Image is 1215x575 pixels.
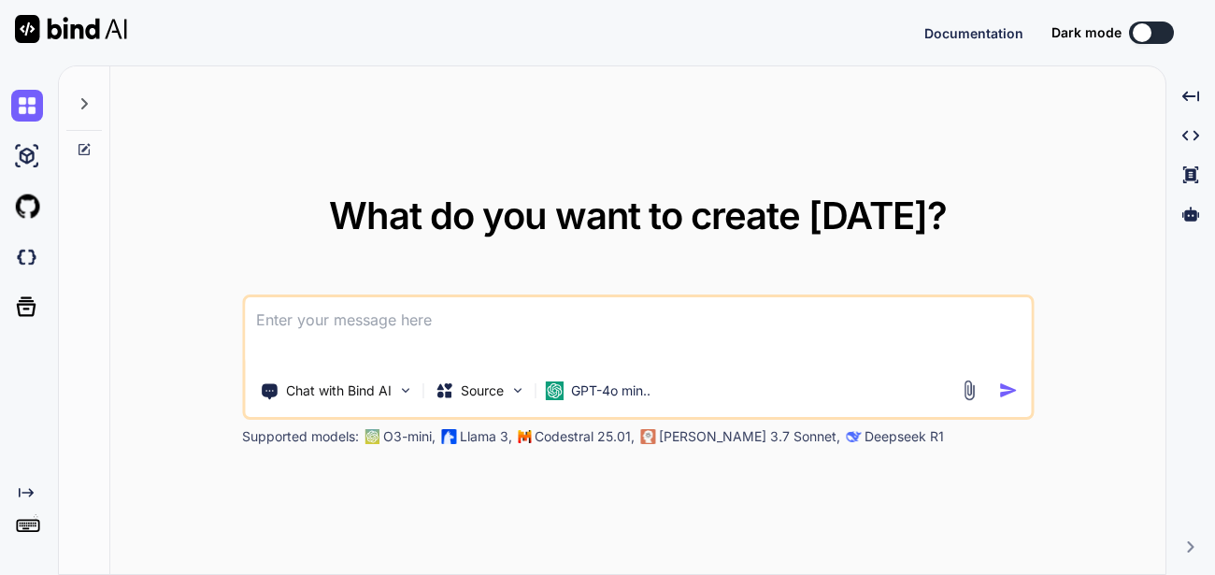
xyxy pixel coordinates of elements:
[15,15,127,43] img: Bind AI
[846,429,861,444] img: claude
[460,427,512,446] p: Llama 3,
[640,429,655,444] img: claude
[998,381,1018,400] img: icon
[1051,23,1122,42] span: Dark mode
[535,427,635,446] p: Codestral 25.01,
[461,381,504,400] p: Source
[383,427,436,446] p: O3-mini,
[509,382,525,398] img: Pick Models
[571,381,650,400] p: GPT-4o min..
[286,381,392,400] p: Chat with Bind AI
[518,430,531,443] img: Mistral-AI
[397,382,413,398] img: Pick Tools
[11,191,43,223] img: githubLight
[11,241,43,273] img: darkCloudIdeIcon
[865,427,944,446] p: Deepseek R1
[11,90,43,122] img: chat
[924,25,1023,41] span: Documentation
[958,380,979,401] img: attachment
[364,429,379,444] img: GPT-4
[545,381,564,400] img: GPT-4o mini
[924,23,1023,43] button: Documentation
[329,193,947,238] span: What do you want to create [DATE]?
[242,427,359,446] p: Supported models:
[11,140,43,172] img: ai-studio
[441,429,456,444] img: Llama2
[659,427,840,446] p: [PERSON_NAME] 3.7 Sonnet,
